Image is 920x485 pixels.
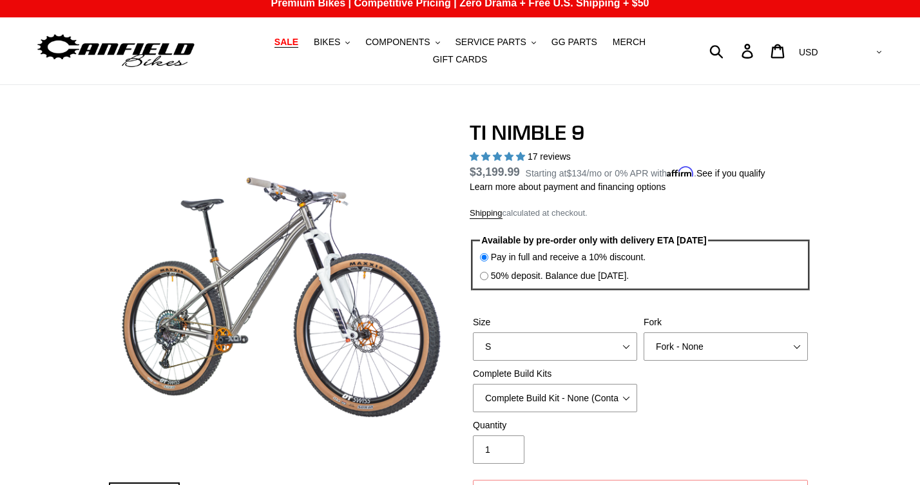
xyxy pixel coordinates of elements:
label: Pay in full and receive a 10% discount. [491,251,646,264]
span: SALE [274,37,298,48]
button: COMPONENTS [359,33,446,51]
span: 17 reviews [528,151,571,162]
label: Quantity [473,419,637,432]
label: Size [473,316,637,329]
a: GG PARTS [545,33,604,51]
input: Search [716,37,749,65]
a: Learn more about payment and financing options [470,182,666,192]
span: GIFT CARDS [433,54,488,65]
button: BIKES [307,33,356,51]
a: SALE [268,33,305,51]
h1: TI NIMBLE 9 [470,120,811,145]
span: SERVICE PARTS [455,37,526,48]
span: $134 [566,168,586,178]
span: 4.88 stars [470,151,528,162]
img: Canfield Bikes [35,31,196,71]
span: MERCH [613,37,646,48]
div: calculated at checkout. [470,207,811,220]
a: See if you qualify - Learn more about Affirm Financing (opens in modal) [696,168,765,178]
label: Complete Build Kits [473,367,637,381]
span: $3,199.99 [470,166,520,178]
label: 50% deposit. Balance due [DATE]. [491,269,629,283]
legend: Available by pre-order only with delivery ETA [DATE] [480,234,709,247]
a: MERCH [606,33,652,51]
a: Shipping [470,208,503,219]
a: GIFT CARDS [426,51,494,68]
span: Affirm [667,166,694,177]
p: Starting at /mo or 0% APR with . [526,164,765,180]
span: BIKES [314,37,340,48]
span: COMPONENTS [365,37,430,48]
span: GG PARTS [551,37,597,48]
label: Fork [644,316,808,329]
button: SERVICE PARTS [448,33,542,51]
